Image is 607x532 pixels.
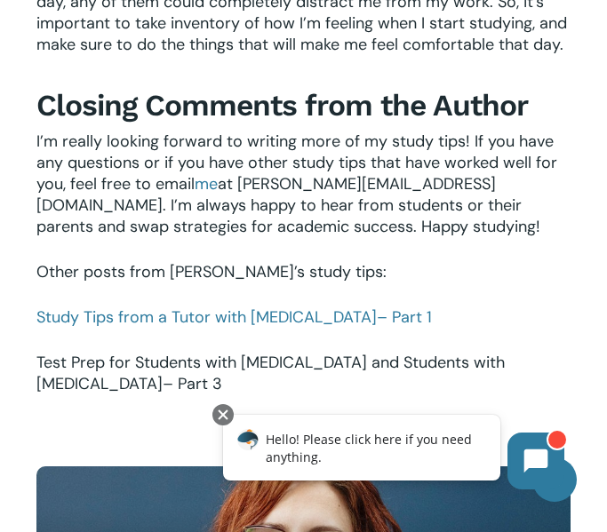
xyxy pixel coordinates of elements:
p: Other posts from [PERSON_NAME]’s study tips: [36,261,571,306]
iframe: Chatbot [204,401,582,507]
a: Study Tips from a Tutor with [MEDICAL_DATA]– Part 1 [36,306,432,328]
span: I’m really looking forward to writing more of my study tips! If you have any questions or if you ... [36,131,557,195]
a: me [195,173,218,195]
strong: Closing Comments from the Author [36,88,528,123]
span: – Part 1 [377,306,432,328]
span: – Part 3 [163,373,222,394]
span: at [PERSON_NAME][EMAIL_ADDRESS][DOMAIN_NAME]. I’m always happy to hear from students or their par... [36,173,540,237]
a: Test Prep for Students with [MEDICAL_DATA] and Students with [MEDICAL_DATA]– Part 3 [36,352,505,394]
